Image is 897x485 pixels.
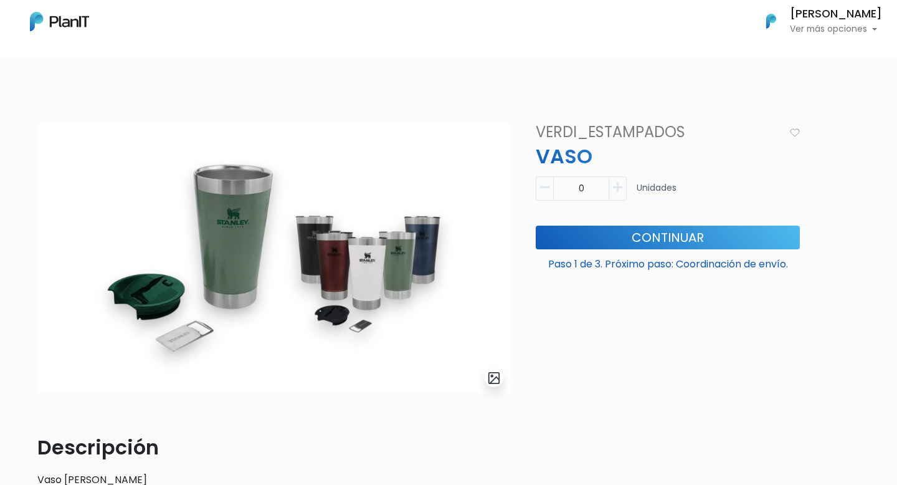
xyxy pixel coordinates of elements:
[487,371,501,385] img: gallery-light
[528,123,784,142] h4: VERDI_ESTAMPADOS
[30,12,89,31] img: PlanIt Logo
[790,128,800,137] img: heart_icon
[37,433,511,463] p: Descripción
[757,7,785,35] img: PlanIt Logo
[790,25,882,34] p: Ver más opciones
[750,5,882,37] button: PlanIt Logo [PERSON_NAME] Ver más opciones
[528,142,807,171] p: VASO
[536,226,800,249] button: Continuar
[790,9,882,20] h6: [PERSON_NAME]
[536,252,800,272] p: Paso 1 de 3. Próximo paso: Coordinación de envío.
[637,181,676,206] p: Unidades
[37,123,511,393] img: 2000___2000-Photoroom__86_.jpg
